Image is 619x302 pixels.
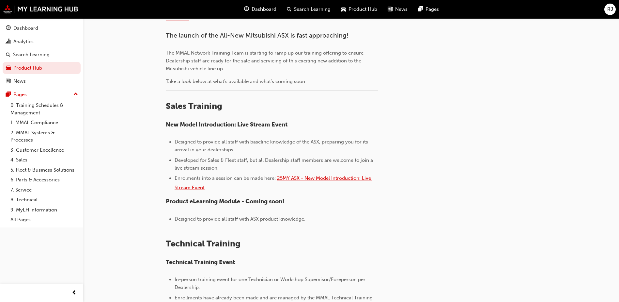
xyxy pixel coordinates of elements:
[8,118,81,128] a: 1. MMAL Compliance
[3,75,81,87] a: News
[3,89,81,101] button: Pages
[8,165,81,175] a: 5. Fleet & Business Solutions
[341,5,346,13] span: car-icon
[13,77,26,85] div: News
[13,25,38,32] div: Dashboard
[8,128,81,145] a: 2. MMAL Systems & Processes
[166,121,287,128] span: New Model Introduction: Live Stream Event
[8,100,81,118] a: 0. Training Schedules & Management
[13,51,50,59] div: Search Learning
[6,39,11,45] span: chart-icon
[175,175,276,181] span: Enrolments into a session can be made here:
[282,3,336,16] a: search-iconSearch Learning
[244,5,249,13] span: guage-icon
[166,198,285,205] span: Product eLearning Module - Coming soon!
[382,3,413,16] a: news-iconNews
[3,5,78,13] img: mmal
[6,52,10,58] span: search-icon
[8,215,81,225] a: All Pages
[6,25,11,31] span: guage-icon
[13,91,27,98] div: Pages
[252,6,276,13] span: Dashboard
[395,6,408,13] span: News
[8,185,81,195] a: 7. Service
[336,3,382,16] a: car-iconProduct Hub
[294,6,331,13] span: Search Learning
[8,205,81,215] a: 9. MyLH Information
[388,5,393,13] span: news-icon
[3,36,81,48] a: Analytics
[166,259,235,266] span: Technical Training Event
[348,6,377,13] span: Product Hub
[166,78,306,84] span: Take a look below at what's available and what's coming soon:
[3,62,81,74] a: Product Hub
[166,239,240,249] span: Technical Training
[13,38,34,45] div: Analytics
[8,155,81,165] a: 4. Sales
[72,289,77,297] span: prev-icon
[166,101,222,111] span: Sales Training
[6,78,11,84] span: news-icon
[8,145,81,155] a: 3. Customer Excellence
[175,139,369,153] span: Designed to provide all staff with baseline knowledge of the ASX, preparing you for its arrival i...
[239,3,282,16] a: guage-iconDashboard
[418,5,423,13] span: pages-icon
[607,6,613,13] span: RJ
[8,195,81,205] a: 8. Technical
[3,49,81,61] a: Search Learning
[175,277,367,290] span: In-person training event for one Technician or Workshop Supervisor/Foreperson per Dealership.
[175,216,305,222] span: Designed to provide all staff with ASX product knowledge.
[3,22,81,34] a: Dashboard
[413,3,444,16] a: pages-iconPages
[604,4,616,15] button: RJ
[6,92,11,98] span: pages-icon
[426,6,439,13] span: Pages
[287,5,291,13] span: search-icon
[8,175,81,185] a: 6. Parts & Accessories
[3,21,81,89] button: DashboardAnalyticsSearch LearningProduct HubNews
[6,65,11,71] span: car-icon
[73,90,78,99] span: up-icon
[175,157,374,171] span: Developed for Sales & Fleet staff, but all Dealership staff members are welcome to join a live st...
[166,50,365,72] span: The MMAL Network Training Team is starting to ramp up our training offering to ensure Dealership ...
[166,32,348,39] span: The launch of the All-New Mitsubishi ASX is fast approaching!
